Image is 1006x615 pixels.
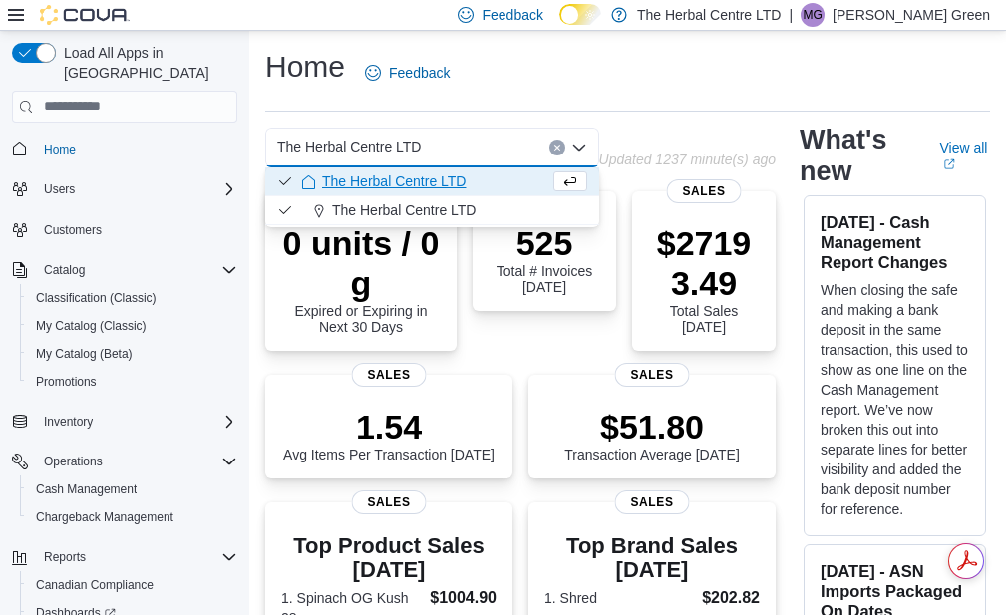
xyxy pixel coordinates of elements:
[28,314,237,338] span: My Catalog (Classic)
[803,3,822,27] span: MG
[36,450,111,473] button: Operations
[265,167,599,196] button: The Herbal Centre LTD
[28,573,237,597] span: Canadian Compliance
[44,262,85,278] span: Catalog
[544,534,760,582] h3: Top Brand Sales [DATE]
[4,256,245,284] button: Catalog
[4,448,245,475] button: Operations
[939,140,990,171] a: View allExternal link
[4,408,245,436] button: Inventory
[667,179,742,203] span: Sales
[20,368,245,396] button: Promotions
[36,410,101,434] button: Inventory
[281,223,441,335] div: Expired or Expiring in Next 30 Days
[44,549,86,565] span: Reports
[549,140,565,155] button: Clear input
[821,212,969,272] h3: [DATE] - Cash Management Report Changes
[283,407,495,447] p: 1.54
[559,4,601,25] input: Dark Mode
[702,586,760,610] dd: $202.82
[277,135,421,158] span: The Herbal Centre LTD
[637,3,781,27] p: The Herbal Centre LTD
[28,314,155,338] a: My Catalog (Classic)
[352,490,427,514] span: Sales
[648,223,760,335] div: Total Sales [DATE]
[648,223,760,303] p: $27193.49
[28,505,237,529] span: Chargeback Management
[489,223,600,263] p: 525
[28,342,237,366] span: My Catalog (Beta)
[20,475,245,503] button: Cash Management
[599,152,776,167] p: Updated 1237 minute(s) ago
[44,181,75,197] span: Users
[20,340,245,368] button: My Catalog (Beta)
[943,158,955,170] svg: External link
[559,25,560,26] span: Dark Mode
[544,588,694,608] dt: 1. Shred
[36,177,83,201] button: Users
[489,223,600,295] div: Total # Invoices [DATE]
[20,571,245,599] button: Canadian Compliance
[28,286,237,310] span: Classification (Classic)
[281,534,497,582] h3: Top Product Sales [DATE]
[44,222,102,238] span: Customers
[44,414,93,430] span: Inventory
[482,5,542,25] span: Feedback
[4,175,245,203] button: Users
[36,177,237,201] span: Users
[36,481,137,497] span: Cash Management
[357,53,458,93] a: Feedback
[36,450,237,473] span: Operations
[4,135,245,163] button: Home
[36,258,237,282] span: Catalog
[833,3,990,27] p: [PERSON_NAME] Green
[36,374,97,390] span: Promotions
[40,5,130,25] img: Cova
[20,503,245,531] button: Chargeback Management
[36,410,237,434] span: Inventory
[36,138,84,161] a: Home
[36,290,157,306] span: Classification (Classic)
[28,370,237,394] span: Promotions
[283,407,495,462] div: Avg Items Per Transaction [DATE]
[281,223,441,303] p: 0 units / 0 g
[28,477,237,501] span: Cash Management
[20,312,245,340] button: My Catalog (Classic)
[564,407,740,462] div: Transaction Average [DATE]
[265,196,599,225] button: The Herbal Centre LTD
[571,140,587,155] button: Close list of options
[789,3,793,27] p: |
[36,218,110,242] a: Customers
[36,577,154,593] span: Canadian Compliance
[36,318,147,334] span: My Catalog (Classic)
[28,573,162,597] a: Canadian Compliance
[28,342,141,366] a: My Catalog (Beta)
[430,586,497,610] dd: $1004.90
[28,505,181,529] a: Chargeback Management
[56,43,237,83] span: Load All Apps in [GEOGRAPHIC_DATA]
[28,286,165,310] a: Classification (Classic)
[44,142,76,157] span: Home
[36,137,237,161] span: Home
[36,545,94,569] button: Reports
[352,363,427,387] span: Sales
[615,363,690,387] span: Sales
[564,407,740,447] p: $51.80
[4,543,245,571] button: Reports
[36,346,133,362] span: My Catalog (Beta)
[332,200,476,220] span: The Herbal Centre LTD
[36,545,237,569] span: Reports
[265,47,345,87] h1: Home
[36,258,93,282] button: Catalog
[36,217,237,242] span: Customers
[821,280,969,519] p: When closing the safe and making a bank deposit in the same transaction, this used to show as one...
[28,477,145,501] a: Cash Management
[800,124,915,187] h2: What's new
[44,454,103,469] span: Operations
[389,63,450,83] span: Feedback
[801,3,825,27] div: Meighen Green
[36,509,173,525] span: Chargeback Management
[20,284,245,312] button: Classification (Classic)
[322,171,466,191] span: The Herbal Centre LTD
[28,370,105,394] a: Promotions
